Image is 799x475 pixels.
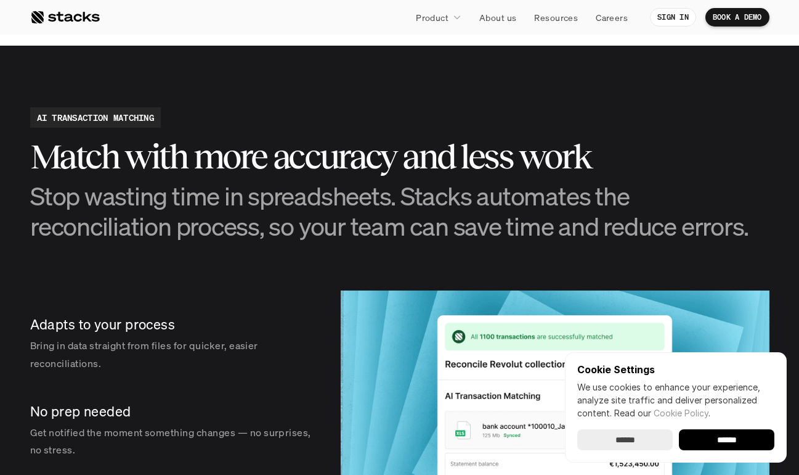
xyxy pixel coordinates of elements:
[30,138,769,176] h2: Match with more accuracy and less work
[657,13,689,22] p: SIGN IN
[479,11,516,24] p: About us
[30,402,316,421] p: No prep needed
[30,337,316,373] p: Bring in data straight from files for quicker, easier reconciliations.
[472,6,524,28] a: About us
[577,365,774,374] p: Cookie Settings
[37,111,154,124] h2: AI TRANSACTION MATCHING
[30,181,769,241] h3: Stop wasting time in spreadsheets. Stacks automates the reconciliation process, so your team can ...
[534,11,578,24] p: Resources
[416,11,448,24] p: Product
[145,235,200,244] a: Privacy Policy
[614,408,710,418] span: Read our .
[713,13,762,22] p: BOOK A DEMO
[30,315,316,334] p: Adapts to your process
[650,8,696,27] a: SIGN IN
[588,6,635,28] a: Careers
[705,8,769,27] a: BOOK A DEMO
[654,408,708,418] a: Cookie Policy
[577,381,774,419] p: We use cookies to enhance your experience, analyze site traffic and deliver personalized content.
[596,11,628,24] p: Careers
[30,424,316,460] p: Get notified the moment something changes — no surprises, no stress.
[527,6,585,28] a: Resources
